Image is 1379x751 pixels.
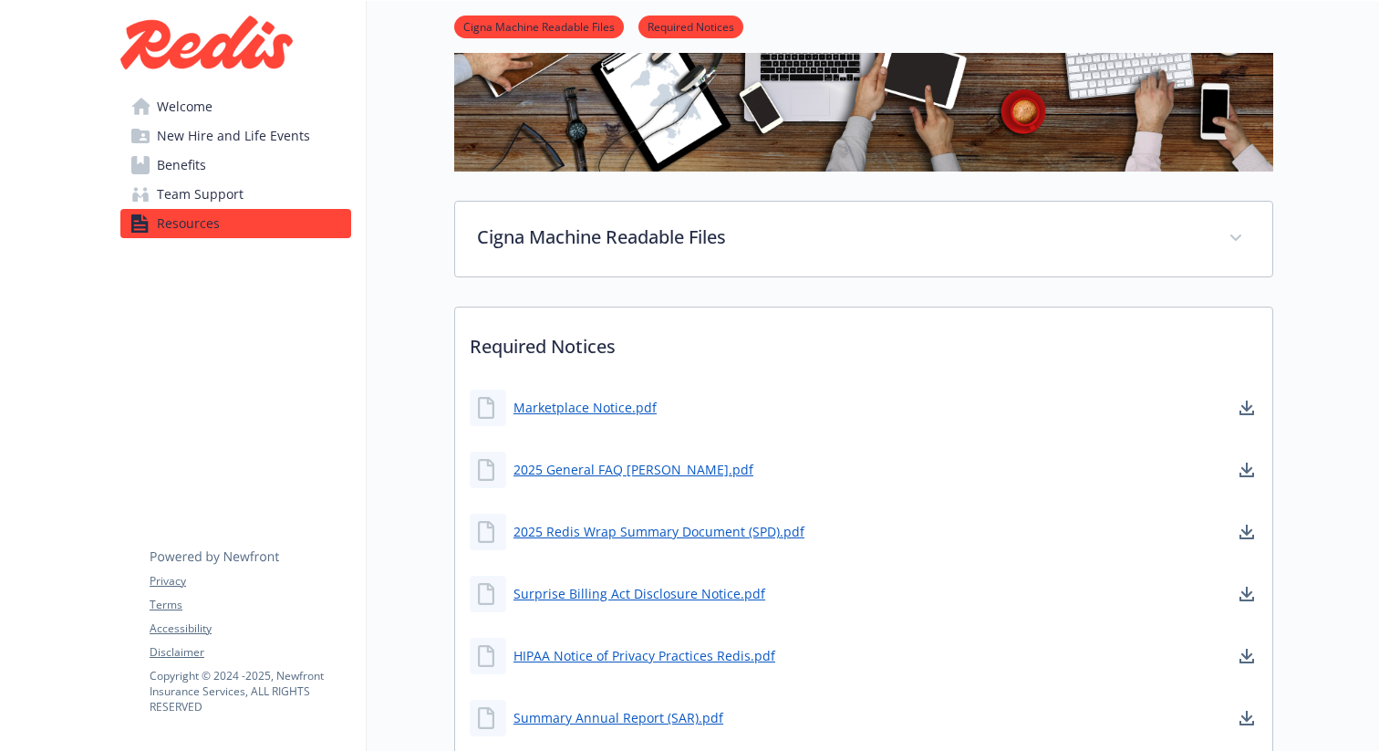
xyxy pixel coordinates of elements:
[1236,583,1258,605] a: download document
[513,708,723,727] a: Summary Annual Report (SAR).pdf
[157,121,310,151] span: New Hire and Life Events
[120,121,351,151] a: New Hire and Life Events
[638,17,743,35] a: Required Notices
[150,668,350,714] p: Copyright © 2024 - 2025 , Newfront Insurance Services, ALL RIGHTS RESERVED
[1236,459,1258,481] a: download document
[1236,521,1258,543] a: download document
[513,522,804,541] a: 2025 Redis Wrap Summary Document (SPD).pdf
[454,17,624,35] a: Cigna Machine Readable Files
[455,202,1272,276] div: Cigna Machine Readable Files
[120,180,351,209] a: Team Support
[513,398,657,417] a: Marketplace Notice.pdf
[157,151,206,180] span: Benefits
[157,209,220,238] span: Resources
[1236,707,1258,729] a: download document
[513,460,753,479] a: 2025 General FAQ [PERSON_NAME].pdf
[513,584,765,603] a: Surprise Billing Act Disclosure Notice.pdf
[1236,645,1258,667] a: download document
[1236,397,1258,419] a: download document
[120,209,351,238] a: Resources
[477,224,1207,251] p: Cigna Machine Readable Files
[120,92,351,121] a: Welcome
[157,180,244,209] span: Team Support
[157,92,213,121] span: Welcome
[150,621,350,637] a: Accessibility
[120,151,351,180] a: Benefits
[150,597,350,613] a: Terms
[150,573,350,589] a: Privacy
[455,308,1272,375] p: Required Notices
[150,644,350,661] a: Disclaimer
[513,646,775,665] a: HIPAA Notice of Privacy Practices Redis.pdf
